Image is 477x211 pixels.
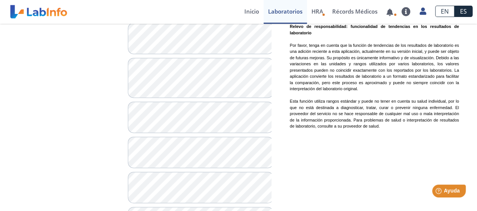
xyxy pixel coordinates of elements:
p: Por favor, tenga en cuenta que la función de tendencias de los resultados de laboratorio es una a... [290,23,459,129]
iframe: Help widget launcher [410,182,469,203]
span: HRA [311,8,323,15]
a: EN [435,6,454,17]
b: Relevo de responsabilidad: funcionalidad de tendencias en los resultados de laboratorio [290,24,459,35]
a: ES [454,6,472,17]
